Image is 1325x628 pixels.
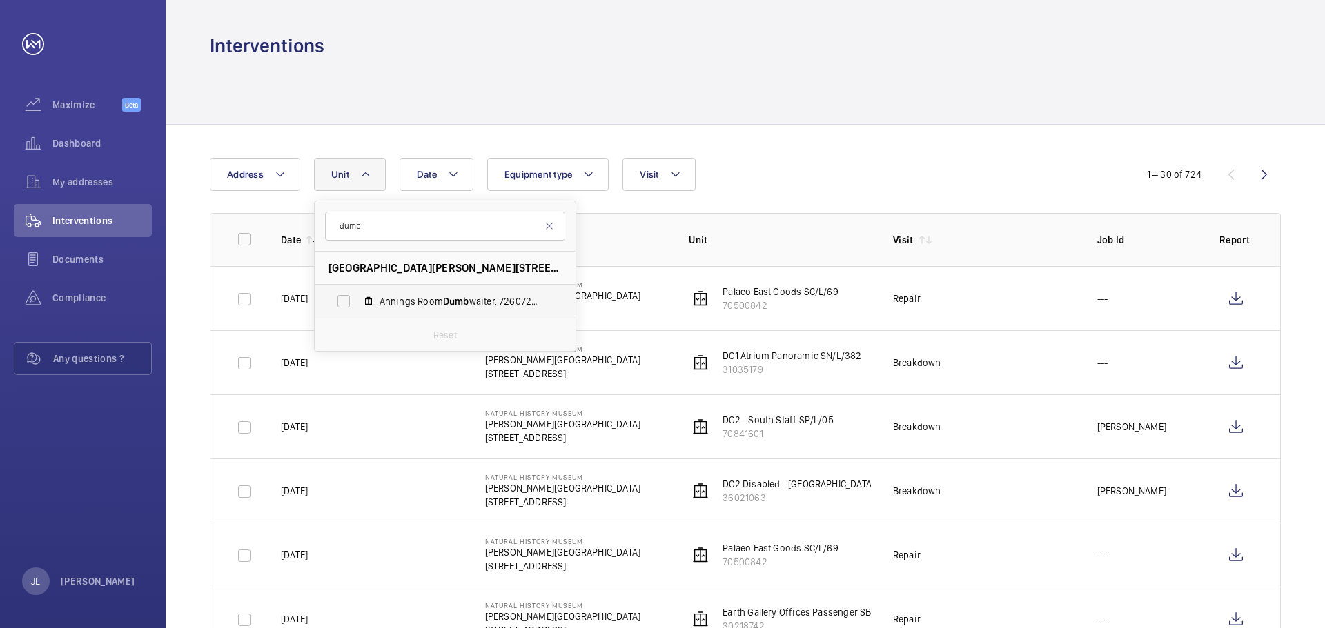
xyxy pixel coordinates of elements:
[53,352,151,365] span: Any questions ?
[893,356,941,369] div: Breakdown
[723,413,834,427] p: DC2 - South Staff SP/L/05
[400,158,473,191] button: Date
[504,169,573,180] span: Equipment type
[281,356,308,369] p: [DATE]
[380,294,540,308] span: Annings Room waiter, 72607257
[485,609,640,623] p: [PERSON_NAME][GEOGRAPHIC_DATA]
[723,491,911,505] p: 36021063
[52,175,152,189] span: My addresses
[485,481,640,495] p: [PERSON_NAME][GEOGRAPHIC_DATA]
[485,495,640,509] p: [STREET_ADDRESS]
[1097,356,1108,369] p: ---
[1097,484,1166,498] p: [PERSON_NAME]
[331,169,349,180] span: Unit
[723,363,861,376] p: 31035179
[281,484,308,498] p: [DATE]
[723,427,834,440] p: 70841601
[640,169,658,180] span: Visit
[485,409,640,417] p: Natural History Museum
[1219,233,1253,247] p: Report
[723,477,911,491] p: DC2 Disabled - [GEOGRAPHIC_DATA] SP/L/03
[485,473,640,481] p: Natural History Museum
[893,233,914,247] p: Visit
[281,292,308,305] p: [DATE]
[893,420,941,434] div: Breakdown
[325,212,565,241] input: Search by unit or address
[1097,612,1108,626] p: ---
[1097,548,1108,562] p: ---
[723,298,838,312] p: 70500842
[52,252,152,266] span: Documents
[1147,168,1201,181] div: 1 – 30 of 724
[893,612,921,626] div: Repair
[61,574,135,588] p: [PERSON_NAME]
[723,555,838,569] p: 70500842
[723,285,838,298] p: Palaeo East Goods SC/L/69
[210,158,300,191] button: Address
[281,420,308,434] p: [DATE]
[1097,292,1108,305] p: ---
[210,33,324,59] h1: Interventions
[281,612,308,626] p: [DATE]
[893,292,921,305] div: Repair
[692,290,709,307] img: elevator.svg
[893,548,921,562] div: Repair
[328,261,562,275] span: [GEOGRAPHIC_DATA][PERSON_NAME][STREET_ADDRESS]
[485,601,640,609] p: Natural History Museum
[485,431,640,445] p: [STREET_ADDRESS]
[52,291,152,305] span: Compliance
[723,605,894,619] p: Earth Gallery Offices Passenger SB/L/52
[487,158,609,191] button: Equipment type
[692,547,709,563] img: elevator.svg
[122,98,141,112] span: Beta
[723,349,861,363] p: DC1 Atrium Panoramic SN/L/382
[1097,233,1197,247] p: Job Id
[281,233,301,247] p: Date
[52,214,152,227] span: Interventions
[692,418,709,435] img: elevator.svg
[1097,420,1166,434] p: [PERSON_NAME]
[893,484,941,498] div: Breakdown
[622,158,695,191] button: Visit
[52,136,152,150] span: Dashboard
[485,537,640,545] p: Natural History Museum
[692,483,709,499] img: elevator.svg
[443,296,469,307] span: Dumb
[314,158,386,191] button: Unit
[485,545,640,559] p: [PERSON_NAME][GEOGRAPHIC_DATA]
[227,169,264,180] span: Address
[417,169,437,180] span: Date
[485,353,640,367] p: [PERSON_NAME][GEOGRAPHIC_DATA]
[433,328,457,342] p: Reset
[52,98,122,112] span: Maximize
[31,574,40,588] p: JL
[485,559,640,573] p: [STREET_ADDRESS]
[485,417,640,431] p: [PERSON_NAME][GEOGRAPHIC_DATA]
[692,611,709,627] img: elevator.svg
[281,548,308,562] p: [DATE]
[689,233,871,247] p: Unit
[485,367,640,381] p: [STREET_ADDRESS]
[723,541,838,555] p: Palaeo East Goods SC/L/69
[692,354,709,371] img: elevator.svg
